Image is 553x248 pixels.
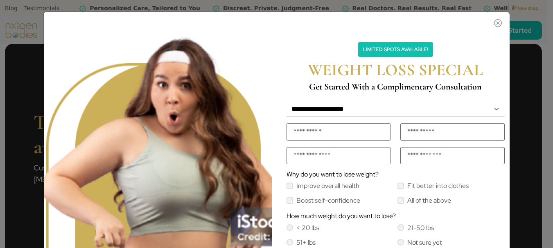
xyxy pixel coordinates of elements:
label: < 20 lbs [296,225,319,231]
select: Default select example [287,102,505,117]
p: Limited Spots Available! [358,42,433,57]
label: Not sure yet [407,239,442,246]
label: All of the above [407,197,451,204]
h2: WEIGHT LOSS SPECIAL [288,60,503,80]
label: Fit better into clothes [407,183,469,189]
label: Why do you want to lose weight? [287,171,379,178]
label: How much weight do you want to lose? [287,213,396,219]
label: 51+ lbs [296,239,316,246]
label: Improve overall health [296,183,359,189]
label: 21-50 lbs [407,225,434,231]
label: Boost self-confidence [296,197,360,204]
h4: Get Started With a Complimentary Consultation [288,81,503,92]
button: Close [282,16,504,26]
